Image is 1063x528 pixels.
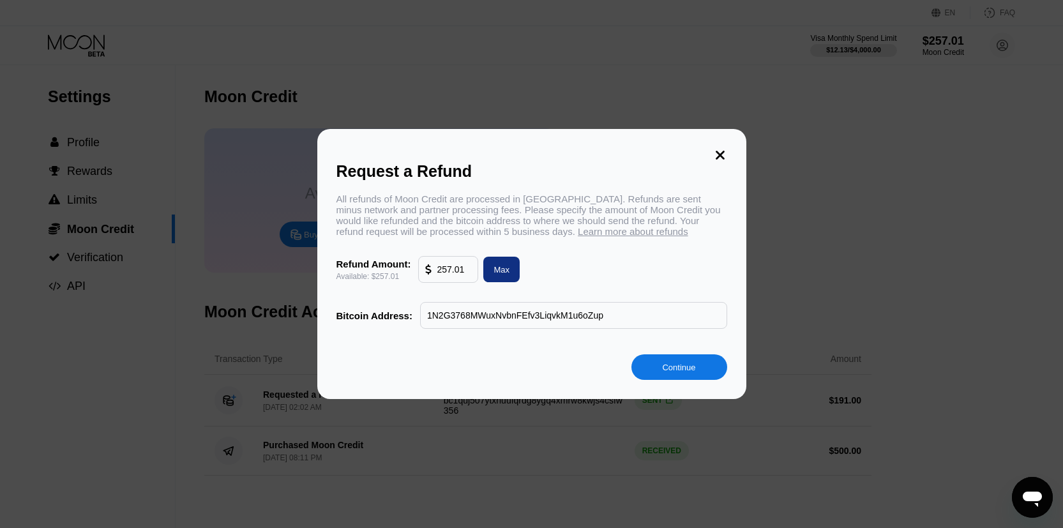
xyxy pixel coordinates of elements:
div: Refund Amount: [336,259,411,269]
div: Continue [662,362,695,373]
iframe: Кнопка запуска окна обмена сообщениями [1012,477,1053,518]
div: Available: $257.01 [336,272,411,281]
div: Max [478,257,520,282]
div: All refunds of Moon Credit are processed in [GEOGRAPHIC_DATA]. Refunds are sent minus network and... [336,193,727,237]
div: Bitcoin Address: [336,310,412,321]
span: Learn more about refunds [578,226,688,237]
div: Max [494,264,509,275]
input: 10.00 [437,257,471,282]
div: Continue [631,354,727,380]
div: Request a Refund [336,162,727,181]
